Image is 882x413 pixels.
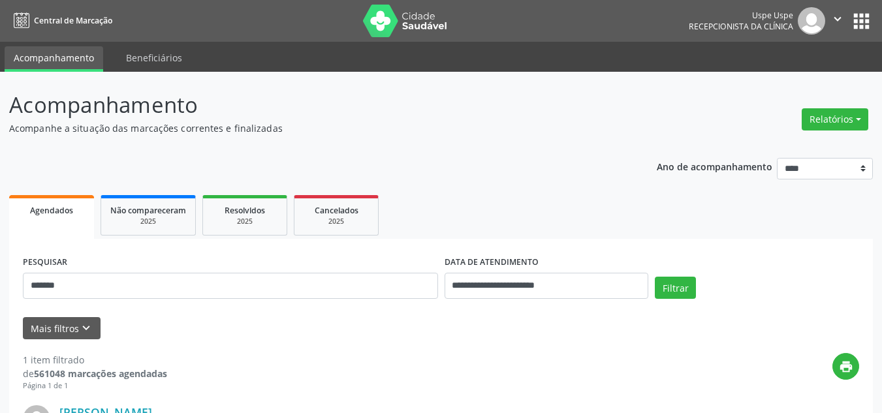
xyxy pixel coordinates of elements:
i: keyboard_arrow_down [79,321,93,335]
i: print [839,359,853,374]
button:  [825,7,850,35]
p: Acompanhe a situação das marcações correntes e finalizadas [9,121,614,135]
div: 2025 [110,217,186,226]
a: Acompanhamento [5,46,103,72]
span: Recepcionista da clínica [689,21,793,32]
div: de [23,367,167,380]
label: DATA DE ATENDIMENTO [445,252,539,273]
div: 2025 [304,217,369,226]
button: Mais filtroskeyboard_arrow_down [23,317,101,340]
img: img [798,7,825,35]
span: Cancelados [315,205,358,216]
p: Ano de acompanhamento [657,158,772,174]
span: Não compareceram [110,205,186,216]
label: PESQUISAR [23,252,67,273]
span: Agendados [30,205,73,216]
span: Central de Marcação [34,15,112,26]
div: 2025 [212,217,277,226]
span: Resolvidos [225,205,265,216]
i:  [830,12,845,26]
div: Uspe Uspe [689,10,793,21]
div: Página 1 de 1 [23,380,167,391]
button: Relatórios [802,108,868,130]
p: Acompanhamento [9,89,614,121]
a: Central de Marcação [9,10,112,31]
button: print [832,353,859,380]
button: Filtrar [655,277,696,299]
a: Beneficiários [117,46,191,69]
div: 1 item filtrado [23,353,167,367]
strong: 561048 marcações agendadas [34,367,167,380]
button: apps [850,10,873,33]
